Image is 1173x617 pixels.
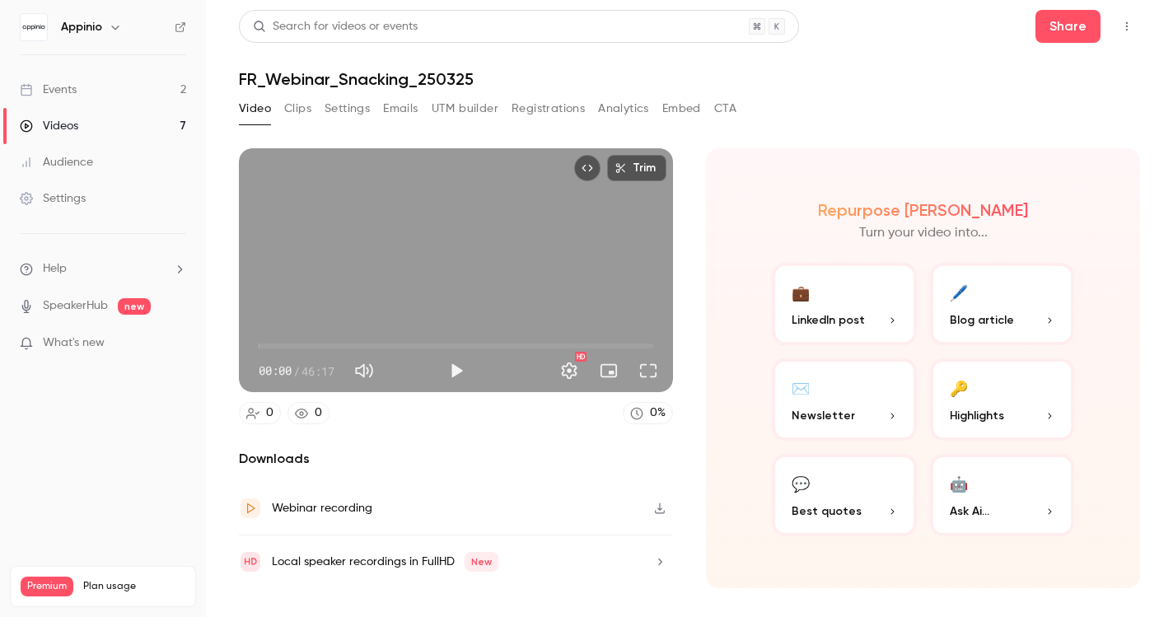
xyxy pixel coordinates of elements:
div: 🖊️ [950,279,968,305]
img: Appinio [21,14,47,40]
span: LinkedIn post [792,311,865,329]
div: 💼 [792,279,810,305]
h2: Repurpose [PERSON_NAME] [818,200,1028,220]
div: 00:00 [259,362,334,380]
button: 💬Best quotes [772,454,917,536]
span: Plan usage [83,580,185,593]
span: Best quotes [792,502,862,520]
span: What's new [43,334,105,352]
button: Play [440,354,473,387]
span: 46:17 [301,362,334,380]
div: HD [575,352,586,362]
div: Local speaker recordings in FullHD [272,552,498,572]
span: new [118,298,151,315]
div: 🤖 [950,470,968,496]
a: 0 [239,402,281,424]
span: Help [43,260,67,278]
button: 🤖Ask Ai... [930,454,1075,536]
h2: Downloads [239,449,673,469]
h6: Appinio [61,19,102,35]
span: Ask Ai... [950,502,989,520]
button: Settings [553,354,586,387]
button: 🔑Highlights [930,358,1075,441]
div: 🔑 [950,375,968,400]
p: Turn your video into... [859,223,988,243]
iframe: Noticeable Trigger [166,336,186,351]
button: Video [239,96,271,122]
div: Search for videos or events [253,18,418,35]
button: Full screen [632,354,665,387]
button: Settings [325,96,370,122]
span: Highlights [950,407,1004,424]
button: Embed [662,96,701,122]
span: Premium [21,577,73,596]
li: help-dropdown-opener [20,260,186,278]
span: / [293,362,300,380]
a: 0% [623,402,673,424]
a: 0 [287,402,329,424]
div: Videos [20,118,78,134]
button: UTM builder [432,96,498,122]
button: Embed video [574,155,601,181]
div: ✉️ [792,375,810,400]
button: 💼LinkedIn post [772,263,917,345]
h1: FR_Webinar_Snacking_250325 [239,69,1140,89]
div: Events [20,82,77,98]
span: Blog article [950,311,1014,329]
button: 🖊️Blog article [930,263,1075,345]
div: 0 % [650,404,666,422]
span: Newsletter [792,407,855,424]
button: Turn on miniplayer [592,354,625,387]
button: Mute [348,354,381,387]
span: New [465,552,498,572]
div: Audience [20,154,93,171]
button: Clips [284,96,311,122]
button: Analytics [598,96,649,122]
button: ✉️Newsletter [772,358,917,441]
button: Emails [383,96,418,122]
button: Share [1035,10,1101,43]
div: 0 [315,404,322,422]
div: Webinar recording [272,498,372,518]
button: Top Bar Actions [1114,13,1140,40]
a: SpeakerHub [43,297,108,315]
div: 0 [266,404,273,422]
button: CTA [714,96,736,122]
span: 00:00 [259,362,292,380]
div: 💬 [792,470,810,496]
div: Settings [20,190,86,207]
button: Trim [607,155,666,181]
button: Registrations [512,96,585,122]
